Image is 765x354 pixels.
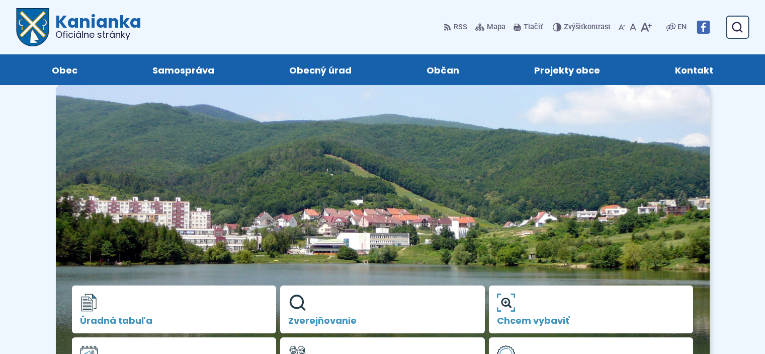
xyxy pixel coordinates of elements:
span: Chcem vybaviť [497,316,686,326]
span: kontrast [564,23,611,32]
img: Prejsť na domovskú stránku [16,8,49,46]
button: Nastaviť pôvodnú veľkosť písma [628,17,638,38]
a: Samospráva [125,54,241,85]
a: Obecný úrad [262,54,379,85]
span: Mapa [487,21,505,33]
button: Zväčšiť veľkosť písma [638,17,654,38]
span: Zvýšiť [564,23,583,31]
button: Tlačiť [512,17,545,38]
a: Občan [399,54,487,85]
span: Zverejňovanie [288,316,477,326]
button: Zmenšiť veľkosť písma [617,17,628,38]
span: Oficiálne stránky [55,30,141,39]
span: EN [677,21,687,33]
h1: Kanianka [49,13,141,39]
span: Úradná tabuľa [80,316,269,326]
span: Tlačiť [524,23,543,32]
span: Obecný úrad [289,54,352,85]
a: RSS [444,17,469,38]
span: RSS [454,21,467,33]
a: Projekty obce [507,54,628,85]
span: Obec [52,54,77,85]
a: EN [675,21,689,33]
a: Úradná tabuľa [72,286,277,334]
img: Prejsť na Facebook stránku [697,21,710,34]
a: Kontakt [648,54,741,85]
span: Samospráva [152,54,214,85]
span: Kontakt [675,54,713,85]
button: Zvýšiťkontrast [553,17,613,38]
a: Zverejňovanie [280,286,485,334]
a: Obec [24,54,105,85]
span: Občan [427,54,459,85]
span: Projekty obce [534,54,600,85]
a: Mapa [473,17,507,38]
a: Logo Kanianka, prejsť na domovskú stránku. [16,8,141,46]
a: Chcem vybaviť [489,286,694,334]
